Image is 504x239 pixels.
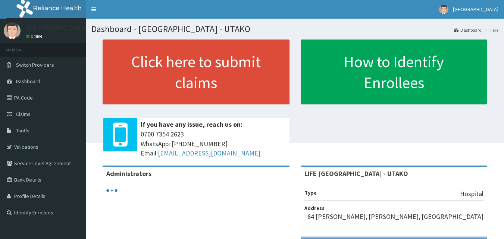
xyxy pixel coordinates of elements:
[141,120,242,129] b: If you have any issue, reach us on:
[106,185,118,196] svg: audio-loading
[482,27,498,33] li: Here
[301,40,488,104] a: How to Identify Enrollees
[141,129,286,158] span: 0700 7354 2623 WhatsApp: [PHONE_NUMBER] Email:
[4,22,21,39] img: User Image
[158,149,260,157] a: [EMAIL_ADDRESS][DOMAIN_NAME]
[91,24,498,34] h1: Dashboard - [GEOGRAPHIC_DATA] - UTAKO
[453,6,498,13] span: [GEOGRAPHIC_DATA]
[307,212,483,221] p: 64 [PERSON_NAME], [PERSON_NAME], [GEOGRAPHIC_DATA]
[26,34,44,39] a: Online
[16,78,40,85] span: Dashboard
[304,189,317,196] b: Type
[460,189,483,199] p: Hospital
[16,111,31,117] span: Claims
[439,5,448,14] img: User Image
[304,205,325,211] b: Address
[304,169,408,178] strong: LIFE [GEOGRAPHIC_DATA] - UTAKO
[106,169,151,178] b: Administrators
[16,127,29,134] span: Tariffs
[103,40,289,104] a: Click here to submit claims
[16,62,54,68] span: Switch Providers
[26,24,88,31] p: [GEOGRAPHIC_DATA]
[454,27,482,33] a: Dashboard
